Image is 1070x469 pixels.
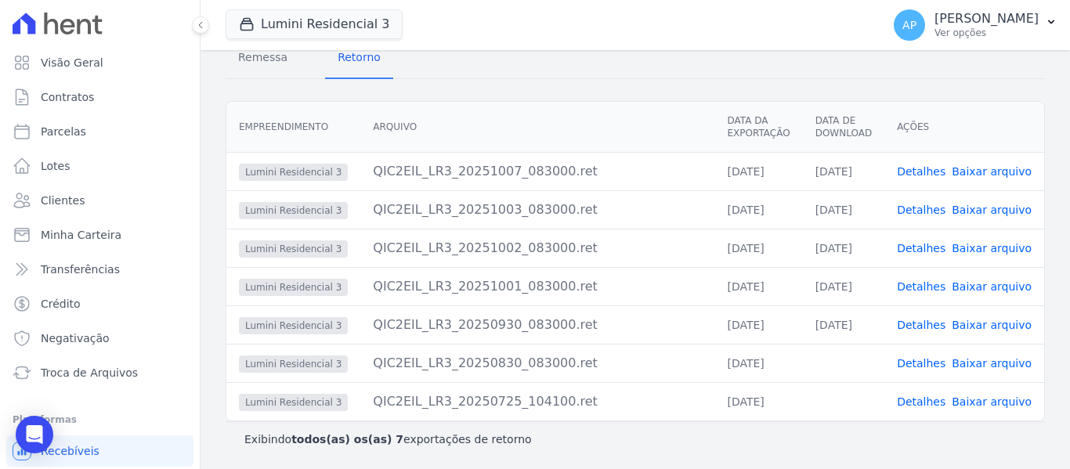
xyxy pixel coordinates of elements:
[6,288,193,319] a: Crédito
[6,357,193,388] a: Troca de Arquivos
[41,158,70,174] span: Lotes
[373,162,702,181] div: QIC2EIL_LR3_20251007_083000.ret
[884,102,1044,153] th: Ações
[6,47,193,78] a: Visão Geral
[803,305,884,344] td: [DATE]
[897,357,945,370] a: Detalhes
[226,38,393,79] nav: Tab selector
[16,416,53,453] div: Open Intercom Messenger
[714,267,802,305] td: [DATE]
[952,395,1032,408] a: Baixar arquivo
[897,395,945,408] a: Detalhes
[6,150,193,182] a: Lotes
[6,254,193,285] a: Transferências
[239,394,348,411] span: Lumini Residencial 3
[41,443,99,459] span: Recebíveis
[803,229,884,267] td: [DATE]
[325,38,393,79] a: Retorno
[373,354,702,373] div: QIC2EIL_LR3_20250830_083000.ret
[6,435,193,467] a: Recebíveis
[902,20,916,31] span: AP
[714,344,802,382] td: [DATE]
[226,38,300,79] a: Remessa
[291,433,403,446] b: todos(as) os(as) 7
[239,355,348,373] span: Lumini Residencial 3
[41,330,110,346] span: Negativação
[373,277,702,296] div: QIC2EIL_LR3_20251001_083000.ret
[360,102,714,153] th: Arquivo
[6,219,193,251] a: Minha Carteira
[239,240,348,258] span: Lumini Residencial 3
[897,204,945,216] a: Detalhes
[229,41,297,73] span: Remessa
[952,165,1032,178] a: Baixar arquivo
[6,185,193,216] a: Clientes
[897,280,945,293] a: Detalhes
[41,193,85,208] span: Clientes
[714,190,802,229] td: [DATE]
[41,124,86,139] span: Parcelas
[952,357,1032,370] a: Baixar arquivo
[714,102,802,153] th: Data da Exportação
[13,410,187,429] div: Plataformas
[41,89,94,105] span: Contratos
[897,242,945,254] a: Detalhes
[244,431,532,447] p: Exibindo exportações de retorno
[239,202,348,219] span: Lumini Residencial 3
[803,267,884,305] td: [DATE]
[897,319,945,331] a: Detalhes
[239,317,348,334] span: Lumini Residencial 3
[952,280,1032,293] a: Baixar arquivo
[239,164,348,181] span: Lumini Residencial 3
[373,316,702,334] div: QIC2EIL_LR3_20250930_083000.ret
[41,227,121,243] span: Minha Carteira
[373,392,702,411] div: QIC2EIL_LR3_20250725_104100.ret
[934,11,1039,27] p: [PERSON_NAME]
[714,382,802,420] td: [DATE]
[226,102,360,153] th: Empreendimento
[6,116,193,147] a: Parcelas
[714,152,802,190] td: [DATE]
[41,365,138,381] span: Troca de Arquivos
[226,9,403,39] button: Lumini Residencial 3
[328,41,390,73] span: Retorno
[803,102,884,153] th: Data de Download
[881,3,1070,47] button: AP [PERSON_NAME] Ver opções
[952,319,1032,331] a: Baixar arquivo
[934,27,1039,39] p: Ver opções
[373,200,702,219] div: QIC2EIL_LR3_20251003_083000.ret
[239,279,348,296] span: Lumini Residencial 3
[373,239,702,258] div: QIC2EIL_LR3_20251002_083000.ret
[952,242,1032,254] a: Baixar arquivo
[714,305,802,344] td: [DATE]
[714,229,802,267] td: [DATE]
[6,323,193,354] a: Negativação
[952,204,1032,216] a: Baixar arquivo
[41,55,103,70] span: Visão Geral
[6,81,193,113] a: Contratos
[897,165,945,178] a: Detalhes
[41,262,120,277] span: Transferências
[803,152,884,190] td: [DATE]
[41,296,81,312] span: Crédito
[803,190,884,229] td: [DATE]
